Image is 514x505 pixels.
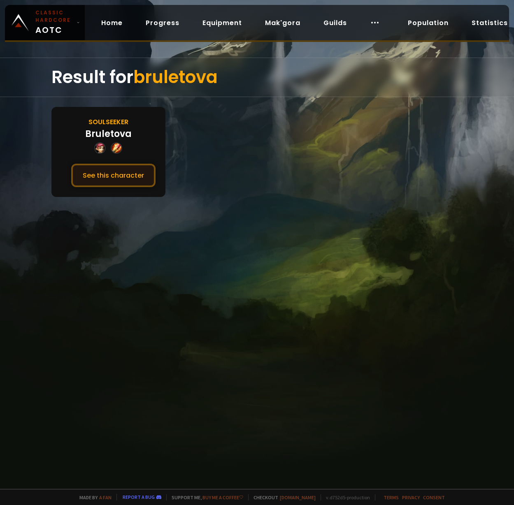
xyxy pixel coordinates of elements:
[196,14,249,31] a: Equipment
[88,117,128,127] div: Soulseeker
[5,5,85,40] a: Classic HardcoreAOTC
[258,14,307,31] a: Mak'gora
[317,14,354,31] a: Guilds
[139,14,186,31] a: Progress
[166,494,243,500] span: Support me,
[35,9,73,24] small: Classic Hardcore
[321,494,370,500] span: v. d752d5 - production
[35,9,73,36] span: AOTC
[202,494,243,500] a: Buy me a coffee
[51,58,463,97] div: Result for
[384,494,399,500] a: Terms
[133,65,218,89] span: bruletova
[85,127,132,141] div: Bruletova
[99,494,112,500] a: a fan
[402,494,420,500] a: Privacy
[95,14,129,31] a: Home
[248,494,316,500] span: Checkout
[71,164,156,187] button: See this character
[123,494,155,500] a: Report a bug
[423,494,445,500] a: Consent
[401,14,455,31] a: Population
[280,494,316,500] a: [DOMAIN_NAME]
[74,494,112,500] span: Made by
